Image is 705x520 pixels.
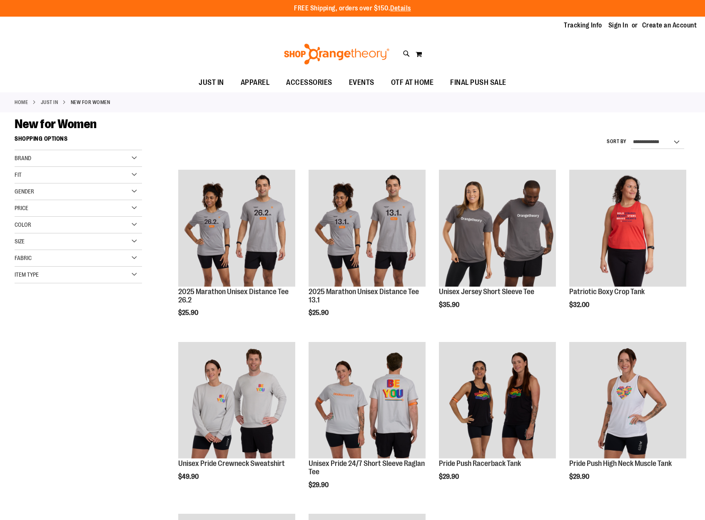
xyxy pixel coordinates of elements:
a: OTF AT HOME [383,73,442,92]
img: Patriotic Boxy Crop Tank [569,170,686,287]
span: Color [15,221,31,228]
span: APPAREL [241,73,270,92]
span: OTF AT HOME [391,73,434,92]
span: $29.90 [439,473,460,480]
div: product [304,338,430,510]
a: Unisex Pride 24/7 Short Sleeve Raglan Tee [309,342,426,460]
div: product [565,338,690,502]
a: Create an Account [642,21,697,30]
p: FREE Shipping, orders over $150. [294,4,411,13]
div: Item Type [15,267,142,283]
a: Pride Push High Neck Muscle Tank [569,342,686,460]
a: Unisex Pride 24/7 Short Sleeve Raglan Tee [309,459,425,476]
img: Unisex Jersey Short Sleeve Tee [439,170,556,287]
a: Pride Push Racerback Tank [439,459,521,468]
strong: New for Women [71,99,110,106]
a: APPAREL [232,73,278,92]
strong: Shopping Options [15,131,142,150]
a: JUST IN [41,99,58,106]
span: $25.90 [178,309,199,317]
img: Pride Push Racerback Tank [439,342,556,459]
a: Unisex Jersey Short Sleeve Tee [439,170,556,288]
a: EVENTS [341,73,383,92]
a: 2025 Marathon Unisex Distance Tee 26.2 [178,287,289,304]
a: Details [390,5,411,12]
img: Shop Orangetheory [283,44,391,64]
span: Fabric [15,255,32,261]
label: Sort By [607,138,627,145]
a: Unisex Jersey Short Sleeve Tee [439,287,534,296]
span: $32.00 [569,301,590,309]
span: EVENTS [349,73,374,92]
a: Tracking Info [564,21,602,30]
div: Size [15,233,142,250]
span: New for Women [15,117,97,131]
a: Unisex Pride Crewneck Sweatshirt [178,342,295,460]
span: Item Type [15,271,39,278]
img: Unisex Pride 24/7 Short Sleeve Raglan Tee [309,342,426,459]
img: Unisex Pride Crewneck Sweatshirt [178,342,295,459]
a: 2025 Marathon Unisex Distance Tee 13.1 [309,287,419,304]
span: $35.90 [439,301,461,309]
div: Gender [15,183,142,200]
a: Pride Push Racerback Tank [439,342,556,460]
div: Color [15,217,142,233]
span: FINAL PUSH SALE [450,73,506,92]
span: Size [15,238,25,245]
a: JUST IN [190,73,232,92]
img: 2025 Marathon Unisex Distance Tee 26.2 [178,170,295,287]
img: 2025 Marathon Unisex Distance Tee 13.1 [309,170,426,287]
img: Pride Push High Neck Muscle Tank [569,342,686,459]
div: Fit [15,167,142,183]
div: product [565,166,690,329]
div: product [174,338,299,502]
span: Gender [15,188,34,195]
a: Patriotic Boxy Crop Tank [569,287,645,296]
a: Sign In [608,21,628,30]
span: $29.90 [309,481,330,489]
div: product [174,166,299,338]
a: 2025 Marathon Unisex Distance Tee 26.2 [178,170,295,288]
span: Fit [15,171,22,178]
a: Patriotic Boxy Crop Tank [569,170,686,288]
span: Price [15,205,28,211]
div: Brand [15,150,142,167]
div: Fabric [15,250,142,267]
div: product [304,166,430,338]
span: JUST IN [199,73,224,92]
div: product [435,166,560,329]
a: FINAL PUSH SALE [442,73,515,92]
a: 2025 Marathon Unisex Distance Tee 13.1 [309,170,426,288]
span: $25.90 [309,309,330,317]
span: Brand [15,155,31,161]
span: ACCESSORIES [286,73,332,92]
span: $29.90 [569,473,590,480]
a: Unisex Pride Crewneck Sweatshirt [178,459,285,468]
a: Pride Push High Neck Muscle Tank [569,459,672,468]
a: ACCESSORIES [278,73,341,92]
span: $49.90 [178,473,200,480]
div: Price [15,200,142,217]
div: product [435,338,560,502]
a: Home [15,99,28,106]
